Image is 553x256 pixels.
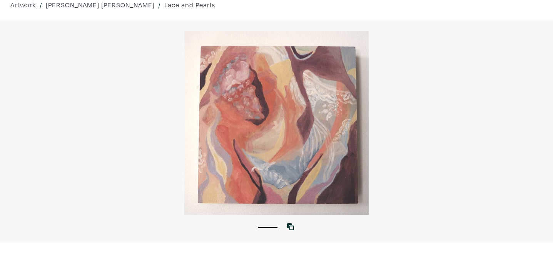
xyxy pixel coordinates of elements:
[258,227,277,228] button: 1 of 1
